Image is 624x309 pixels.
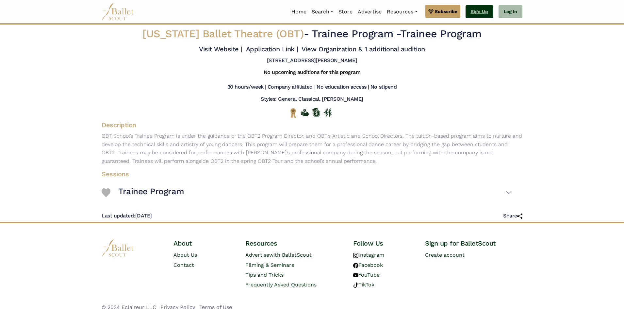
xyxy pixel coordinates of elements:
[353,282,374,288] a: TikTok
[503,213,522,219] h5: Share
[245,262,294,268] a: Filming & Seminars
[173,239,235,248] h4: About
[118,183,512,202] button: Trainee Program
[267,57,357,64] h5: [STREET_ADDRESS][PERSON_NAME]
[96,121,528,129] h4: Description
[268,84,315,91] h5: Company affiliated |
[353,253,358,258] img: instagram logo
[102,213,135,219] span: Last updated:
[245,252,312,258] a: Advertisewith BalletScout
[425,5,460,18] a: Subscribe
[102,188,110,197] img: Heart
[499,5,522,18] a: Log In
[269,252,312,258] span: with BalletScout
[425,252,465,258] a: Create account
[138,27,486,41] h2: - Trainee Program
[245,282,317,288] a: Frequently Asked Questions
[302,45,425,53] a: View Organization & 1 additional audition
[428,8,434,15] img: gem.svg
[435,8,457,15] span: Subscribe
[309,5,336,19] a: Search
[312,108,320,117] img: Offers Scholarship
[370,84,397,91] h5: No stipend
[246,45,298,53] a: Application Link |
[353,262,383,268] a: Facebook
[353,273,358,278] img: youtube logo
[96,132,528,165] p: OBT School’s Trainee Program is under the guidance of the OBT2 Program Director, and OBT’s Artist...
[353,272,380,278] a: YouTube
[384,5,420,19] a: Resources
[312,27,400,40] span: Trainee Program -
[289,108,297,118] img: National
[102,213,152,219] h5: [DATE]
[118,186,184,197] h3: Trainee Program
[173,262,194,268] a: Contact
[353,263,358,268] img: facebook logo
[353,283,358,288] img: tiktok logo
[353,239,415,248] h4: Follow Us
[425,239,522,248] h4: Sign up for BalletScout
[245,239,343,248] h4: Resources
[102,239,134,257] img: logo
[323,108,332,117] img: In Person
[199,45,242,53] a: Visit Website |
[96,170,517,178] h4: Sessions
[173,252,197,258] a: About Us
[264,69,361,76] h5: No upcoming auditions for this program
[355,5,384,19] a: Advertise
[317,84,369,91] h5: No education access |
[261,96,363,103] h5: Styles: General Classical, [PERSON_NAME]
[353,252,384,258] a: Instagram
[245,272,284,278] a: Tips and Tricks
[301,109,309,116] img: Offers Financial Aid
[466,5,493,18] a: Sign Up
[227,84,266,91] h5: 30 hours/week |
[336,5,355,19] a: Store
[142,27,304,40] span: [US_STATE] Ballet Theatre (OBT)
[289,5,309,19] a: Home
